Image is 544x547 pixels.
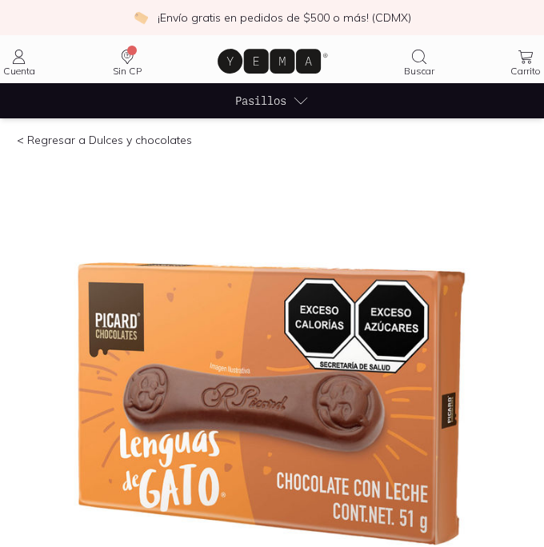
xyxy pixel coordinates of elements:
[134,10,148,25] img: check
[108,47,146,76] a: Dirección no especificada
[113,65,142,77] span: Sin CP
[404,65,434,77] span: Buscar
[158,10,411,26] p: ¡Envío gratis en pedidos de $500 o más! (CDMX)
[400,47,438,76] a: Buscar
[3,65,35,77] span: Cuenta
[235,92,286,109] span: Pasillos
[17,133,192,147] a: < Regresar a Dulces y chocolates
[510,65,541,77] span: Carrito
[507,47,544,76] a: Carrito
